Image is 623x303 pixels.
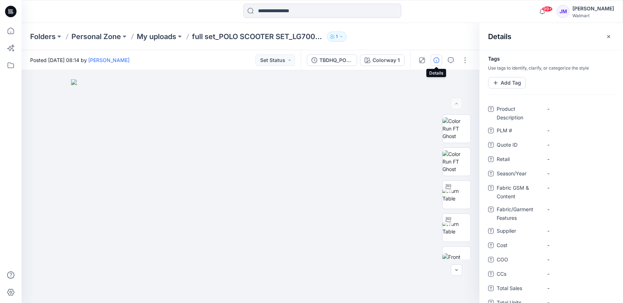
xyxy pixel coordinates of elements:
img: Color Run FT Ghost [442,117,470,140]
div: [PERSON_NAME] [572,4,614,13]
img: Front Ghost [442,253,470,268]
span: - [547,284,610,292]
div: JM [557,5,570,18]
a: My uploads [137,32,176,42]
a: Folders [30,32,56,42]
span: Cost [497,241,540,251]
img: Turn Table [442,220,470,235]
div: Colorway 1 [373,56,400,64]
span: Fabric/Garment Features [497,205,540,222]
p: Use tags to identify, clarify, or categorize the style [479,65,623,71]
span: PLM # [497,126,540,136]
span: - [547,241,610,249]
p: full set_POLO SCOOTER SET_LG7009 LG1009 [192,32,324,42]
button: 1 [327,32,347,42]
span: Quote ID [497,141,540,151]
span: Season/Year [497,169,540,179]
button: Colorway 1 [360,55,404,66]
span: - [547,205,610,213]
span: 99+ [542,6,553,12]
p: 1 [336,33,338,41]
a: Personal Zone [71,32,121,42]
h2: Details [488,32,511,41]
span: - [547,127,610,134]
span: - [547,170,610,177]
span: Product Description [497,105,540,122]
span: - [547,184,610,191]
span: COO [497,255,540,265]
span: - [547,270,610,278]
a: [PERSON_NAME] [88,57,130,63]
span: - [547,227,610,235]
span: Retail [497,155,540,165]
img: Color Run FT Ghost [442,150,470,173]
span: - [547,155,610,163]
span: Fabric GSM & Content [497,184,540,201]
span: - [547,141,610,148]
span: - [547,105,610,113]
span: - [547,256,610,263]
button: Details [431,55,442,66]
h4: Tags [479,56,623,62]
div: TBDHQ_POLO SCOOTER SET_LG7009 LG1009 [319,56,352,64]
span: Posted [DATE] 08:14 by [30,56,130,64]
img: Turn Table [442,187,470,202]
span: CCs [497,270,540,280]
div: Walmart [572,13,614,18]
button: Add Tag [488,77,526,89]
span: Supplier [497,227,540,237]
span: Total Sales [497,284,540,294]
button: TBDHQ_POLO SCOOTER SET_LG7009 LG1009 [307,55,357,66]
